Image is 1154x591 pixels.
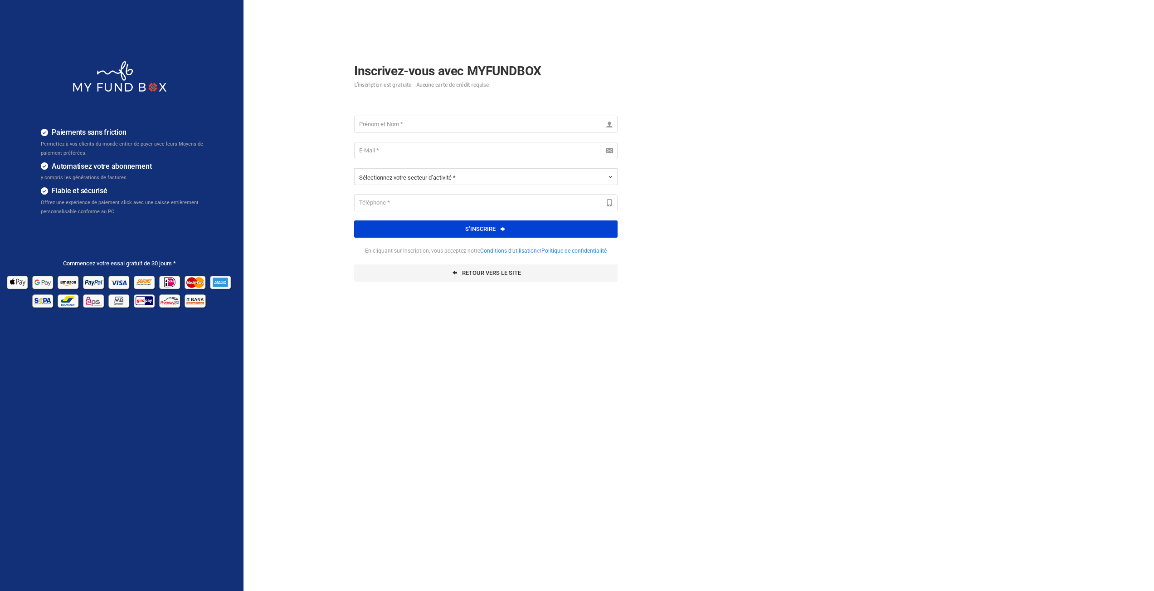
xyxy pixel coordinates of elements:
[354,194,618,211] input: Téléphone *
[354,116,618,133] input: Prénom et Nom *
[41,141,203,156] span: Permettez à vos clients du monde entier de payer avec leurs Moyens de paiement préférées.
[41,200,199,215] span: Offrez une expérience de paiement slick avec une caisse entièrement personnalisable conforme au PCI.
[354,61,618,88] h2: Inscrivez-vous avec MYFUNDBOX
[133,291,157,310] img: giropay
[354,264,618,282] a: Retour vers le site
[72,60,167,93] img: whiteMFB.png
[41,186,212,197] h4: Fiable et sécurisé
[133,273,157,291] img: Sofort Pay
[158,273,182,291] img: Ideal Pay
[480,248,537,254] a: Conditions d’utilisation
[184,291,208,310] img: banktransfer
[107,273,131,291] img: Visa
[107,291,131,310] img: mb Pay
[57,291,81,310] img: Bancontact Pay
[41,127,212,138] h4: Paiements sans friction
[541,248,607,254] a: Politique de confidentialité
[41,175,128,181] span: y compris les générations de factures.
[82,291,106,310] img: EPS Pay
[31,291,55,310] img: sepa Pay
[354,82,618,88] small: L’inscription est gratuite - Aucune carte de crédit requise
[354,168,618,185] button: Sélectionnez votre secteur d’activité *
[41,161,212,172] h4: Automatisez votre abonnement
[354,247,618,255] span: En cliquant sur Inscription, vous acceptez notre et
[57,273,81,291] img: Amazon
[209,273,233,291] img: american_express Pay
[6,273,30,291] img: Apple Pay
[31,273,55,291] img: Google Pay
[354,220,618,238] button: S’inscrire
[184,273,208,291] img: Mastercard Pay
[359,174,456,181] span: Sélectionnez votre secteur d’activité *
[158,291,182,310] img: p24 Pay
[354,142,618,159] input: E-Mail *
[82,273,106,291] img: Paypal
